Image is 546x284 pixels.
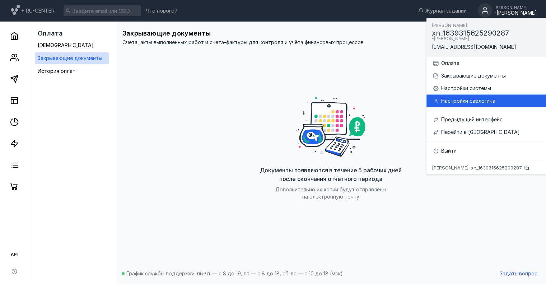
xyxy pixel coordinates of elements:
[11,4,55,18] a: + RU-CENTER
[38,42,94,48] span: [DEMOGRAPHIC_DATA]
[122,29,211,37] span: Закрывающие документы
[35,39,109,51] a: [DEMOGRAPHIC_DATA]
[146,8,177,13] span: Что нового?
[38,29,63,37] span: Оплата
[122,39,364,46] span: Счета, акты выполненных работ и счета-фактуры для контроля и учёта финансовых процессов
[432,23,467,28] span: [PERSON_NAME]
[425,7,467,14] span: Журнал заданий
[494,10,537,16] div: -[PERSON_NAME]
[494,5,537,10] div: [PERSON_NAME]
[35,52,109,64] a: Закрывающие документы
[38,68,75,74] span: История оплат
[414,7,470,14] a: Журнал заданий
[275,186,386,200] span: Дополнительно их копии будут отправлены на электронную почту
[143,8,181,13] a: Что нового?
[432,36,469,41] span: -[PERSON_NAME]
[432,29,509,37] span: xn_1639315625290287
[64,5,141,16] input: Введите email или CSID
[496,268,541,279] button: Задать вопрос
[432,44,516,50] span: [EMAIL_ADDRESS][DOMAIN_NAME]
[21,7,55,14] span: + RU-CENTER
[500,271,537,277] span: Задать вопрос
[38,55,102,61] span: Закрывающие документы
[432,166,522,170] span: [PERSON_NAME]: xn_1639315625290287
[260,167,401,182] span: Документы появляются в течение 5 рабочих дней после окончания отчётного периода
[126,270,343,276] span: График службы поддержки: пн-чт — с 8 до 19, пт — с 8 до 18, сб-вс — с 10 до 18 (мск)
[35,65,109,77] a: История оплат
